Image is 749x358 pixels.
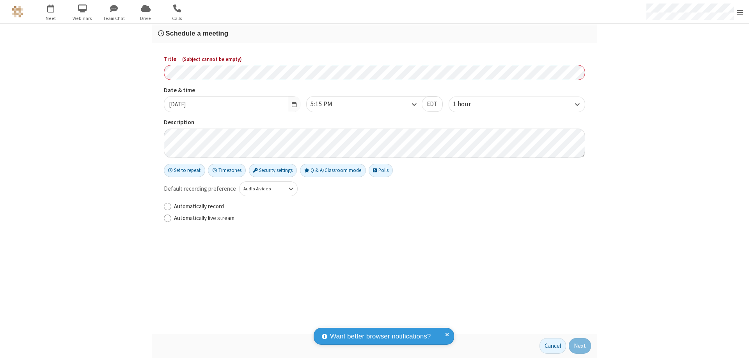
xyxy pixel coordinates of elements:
button: Q & A/Classroom mode [300,164,366,177]
label: Description [164,118,585,127]
div: 5:15 PM [311,99,346,109]
label: Automatically record [174,202,585,211]
button: Timezones [208,164,246,177]
iframe: Chat [729,338,743,353]
img: QA Selenium DO NOT DELETE OR CHANGE [12,6,23,18]
button: Polls [369,164,393,177]
button: Cancel [540,338,566,354]
span: Meet [36,15,66,22]
span: ( Subject cannot be empty ) [182,56,242,63]
span: Default recording preference [164,184,236,193]
div: Audio & video [243,185,280,192]
label: Automatically live stream [174,214,585,223]
span: Webinars [68,15,97,22]
button: EDT [422,97,442,112]
span: Team Chat [99,15,129,22]
label: Date & time [164,86,300,95]
span: Want better browser notifications? [330,331,431,342]
span: Schedule a meeting [165,29,228,37]
label: Title [164,55,585,64]
div: 1 hour [453,99,484,109]
button: Set to repeat [164,164,205,177]
button: Next [569,338,591,354]
span: Drive [131,15,160,22]
button: Security settings [249,164,297,177]
span: Calls [163,15,192,22]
